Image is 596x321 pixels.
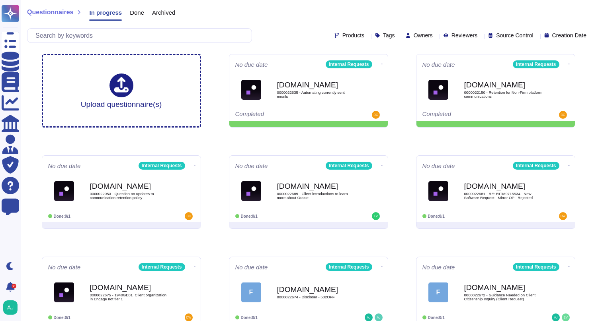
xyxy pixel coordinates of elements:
b: [DOMAIN_NAME] [464,81,544,89]
b: [DOMAIN_NAME] [464,284,544,291]
span: 0000022674 - Discloser - 532OFF [277,295,357,299]
div: Upload questionnaire(s) [81,73,162,108]
span: Done: 0/1 [54,315,70,320]
img: Logo [54,282,74,302]
div: Internal Requests [139,162,185,170]
div: Internal Requests [513,60,559,68]
span: Questionnaires [27,9,73,15]
span: No due date [422,163,455,169]
span: Source Control [496,33,533,38]
span: 0000022635 - Automating currently sent emails [277,91,357,98]
div: Internal Requests [513,162,559,170]
img: user [3,300,18,315]
img: Logo [428,181,448,201]
span: Done [130,10,144,15]
div: F [428,282,448,302]
div: Internal Requests [139,263,185,271]
span: Archived [152,10,175,15]
span: 0000022681 - RE: RITM9715534 - New Software Request - Mirror OP - Rejected [464,192,544,199]
span: In progress [89,10,122,15]
span: 0000022675 - 1940GE01_Client organization in Engage not tier 1 [90,293,170,301]
div: Internal Requests [326,162,372,170]
span: No due date [48,163,81,169]
span: Done: 0/1 [54,214,70,219]
img: user [559,212,567,220]
span: 0000022053 - Question on updates to communication retention policy [90,192,170,199]
img: Logo [54,181,74,201]
b: [DOMAIN_NAME] [90,284,170,291]
span: No due date [422,62,455,68]
span: Done: 0/1 [428,315,445,320]
img: user [372,111,380,119]
span: No due date [235,163,268,169]
span: Done: 0/1 [428,214,445,219]
div: 9+ [12,284,16,288]
div: Completed [235,111,333,119]
input: Search by keywords [31,29,252,43]
img: Logo [428,80,448,100]
span: Products [342,33,364,38]
span: 0000022150 - Retention for Non-Firm platform communications [464,91,544,98]
b: [DOMAIN_NAME] [277,182,357,190]
span: No due date [235,62,268,68]
div: F [241,282,261,302]
span: Done: 0/1 [241,315,258,320]
img: user [372,212,380,220]
img: Logo [241,80,261,100]
b: [DOMAIN_NAME] [277,81,357,89]
span: Creation Date [552,33,586,38]
img: Logo [241,181,261,201]
b: [DOMAIN_NAME] [464,182,544,190]
span: Owners [414,33,433,38]
span: No due date [235,264,268,270]
div: Internal Requests [326,263,372,271]
img: user [185,212,193,220]
span: Done: 0/1 [241,214,258,219]
button: user [2,299,23,316]
img: user [559,111,567,119]
span: No due date [48,264,81,270]
div: Completed [422,111,520,119]
span: Tags [383,33,395,38]
b: [DOMAIN_NAME] [90,182,170,190]
span: 0000022672 - Guidance Needed on Client Citizenship Inquiry (Client Request) [464,293,544,301]
div: Internal Requests [326,60,372,68]
span: No due date [422,264,455,270]
div: Internal Requests [513,263,559,271]
span: Reviewers [451,33,477,38]
span: 0000022689 - Client introductions to learn more about Oracle [277,192,357,199]
b: [DOMAIN_NAME] [277,286,357,293]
